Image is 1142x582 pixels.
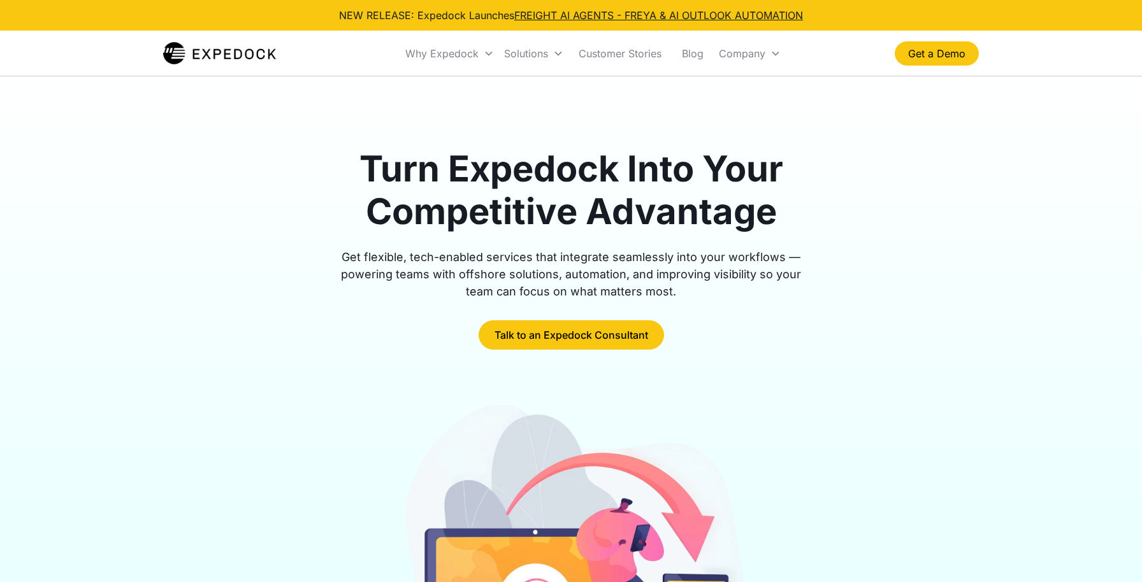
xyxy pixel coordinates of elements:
[163,41,276,66] a: home
[514,9,803,22] a: FREIGHT AI AGENTS - FREYA & AI OUTLOOK AUTOMATION
[326,248,816,300] div: Get flexible, tech-enabled services that integrate seamlessly into your workflows — powering team...
[479,320,664,350] a: Talk to an Expedock Consultant
[163,41,276,66] img: Expedock Logo
[672,32,714,75] a: Blog
[895,41,979,66] a: Get a Demo
[499,32,568,75] div: Solutions
[1078,521,1142,582] iframe: Chat Widget
[326,148,816,233] h1: Turn Expedock Into Your Competitive Advantage
[400,32,499,75] div: Why Expedock
[714,32,786,75] div: Company
[568,32,672,75] a: Customer Stories
[719,47,765,60] div: Company
[339,8,803,23] div: NEW RELEASE: Expedock Launches
[405,47,479,60] div: Why Expedock
[504,47,548,60] div: Solutions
